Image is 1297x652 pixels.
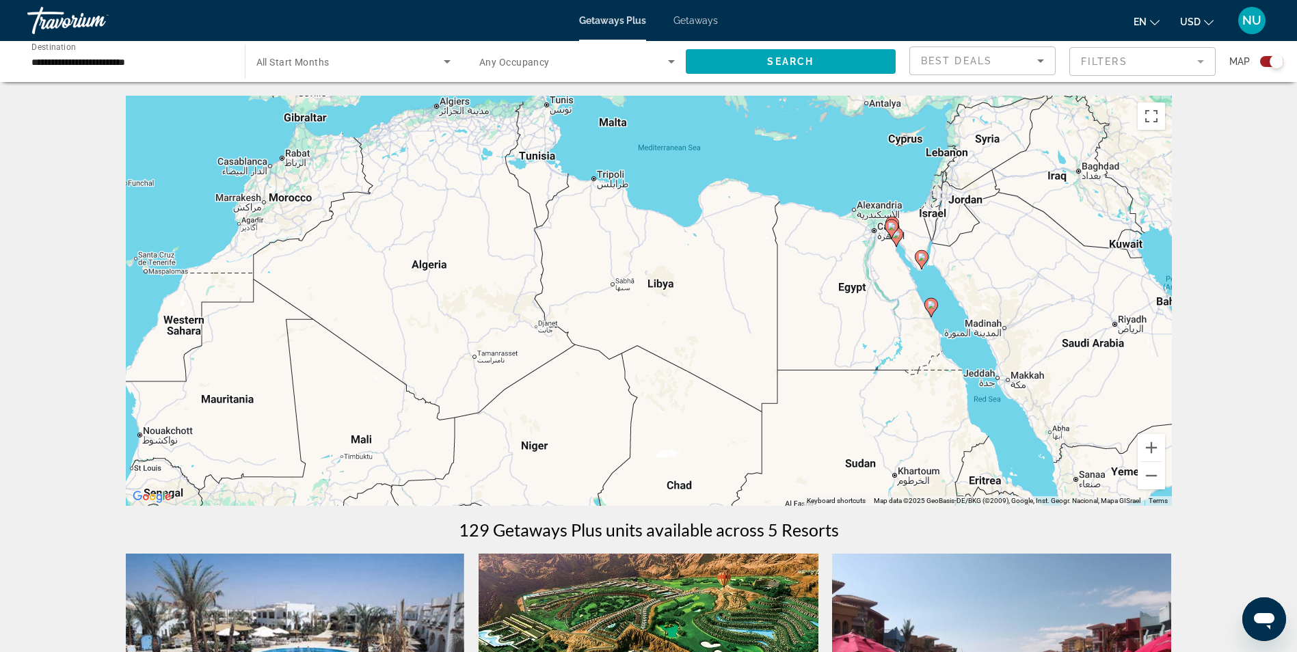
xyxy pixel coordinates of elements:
a: Getaways [673,15,718,26]
span: All Start Months [256,57,330,68]
a: Terms (opens in new tab) [1149,497,1168,504]
img: Google [129,488,174,506]
button: User Menu [1234,6,1270,35]
button: Change language [1134,12,1160,31]
span: USD [1180,16,1201,27]
a: Open this area in Google Maps (opens a new window) [129,488,174,506]
span: Search [767,56,814,67]
a: Travorium [27,3,164,38]
button: Zoom in [1138,434,1165,461]
span: en [1134,16,1147,27]
span: Destination [31,42,76,51]
span: Map [1229,52,1250,71]
span: Best Deals [921,55,992,66]
h1: 129 Getaways Plus units available across 5 Resorts [459,519,839,540]
button: Search [686,49,896,74]
span: NU [1242,14,1261,27]
button: Keyboard shortcuts [807,496,866,506]
span: Map data ©2025 GeoBasis-DE/BKG (©2009), Google, Inst. Geogr. Nacional, Mapa GISrael [874,497,1140,504]
button: Zoom out [1138,462,1165,489]
a: Getaways Plus [579,15,646,26]
button: Toggle fullscreen view [1138,103,1165,130]
button: Filter [1069,46,1216,77]
span: Any Occupancy [479,57,550,68]
mat-select: Sort by [921,53,1044,69]
button: Change currency [1180,12,1214,31]
iframe: Button to launch messaging window [1242,597,1286,641]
